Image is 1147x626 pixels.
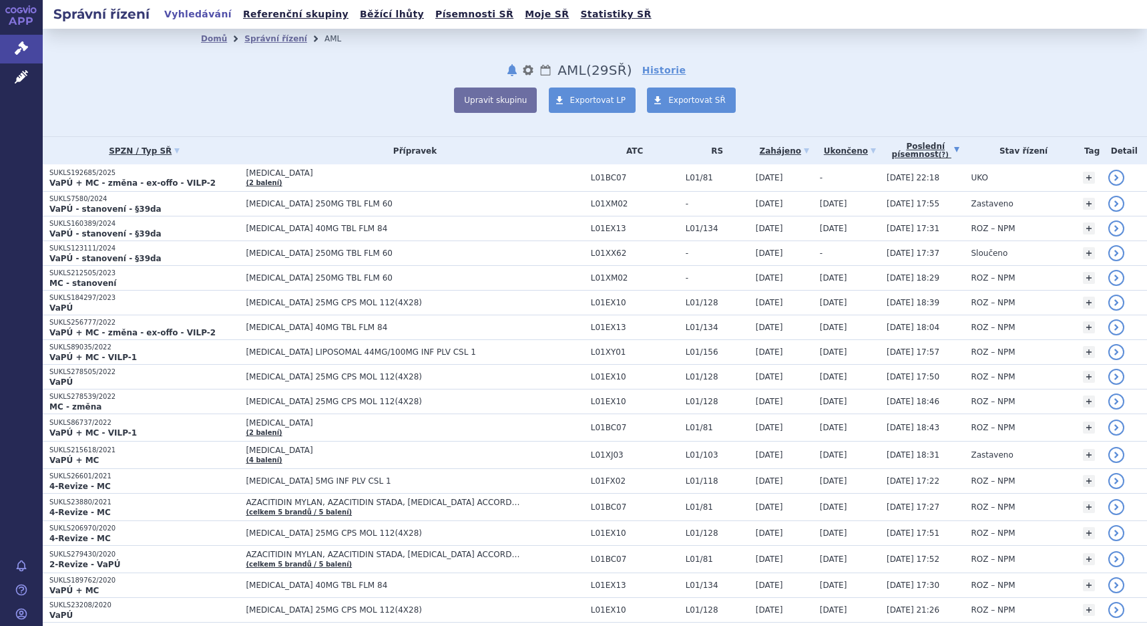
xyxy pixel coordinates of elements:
span: [MEDICAL_DATA] LIPOSOMAL 44MG/100MG INF PLV CSL 1 [246,347,580,357]
a: Správní řízení [244,34,307,43]
span: L01XM02 [591,273,679,283]
a: + [1083,172,1095,184]
span: [DATE] [820,323,847,332]
a: + [1083,527,1095,539]
strong: 4-Revize - MC [49,508,111,517]
a: detail [1108,369,1124,385]
th: ATC [584,137,679,164]
span: [DATE] 18:29 [887,273,939,283]
span: L01XM02 [591,199,679,208]
span: [DATE] 18:46 [887,397,939,406]
span: L01/103 [686,450,749,460]
span: [DATE] [756,502,783,512]
span: L01/128 [686,528,749,538]
span: L01BC07 [591,555,679,564]
span: ROZ – NPM [971,528,1015,538]
a: Lhůty [539,62,552,78]
a: Vyhledávání [160,5,236,23]
strong: 2-Revize - VaPÚ [49,560,120,569]
span: AML [557,62,586,78]
strong: VaPÚ + MC - změna - ex-offo - VILP-2 [49,178,216,188]
span: [DATE] [756,372,783,381]
a: detail [1108,170,1124,186]
p: SUKLS160389/2024 [49,219,239,228]
span: [DATE] [820,397,847,406]
span: [DATE] [756,199,783,208]
span: Zastaveno [971,450,1013,460]
span: ROZ – NPM [971,323,1015,332]
a: detail [1108,295,1124,311]
a: + [1083,247,1095,259]
span: L01/134 [686,581,749,590]
span: [DATE] [820,273,847,283]
th: Detail [1102,137,1147,164]
a: + [1083,346,1095,358]
a: (4 balení) [246,456,282,464]
span: [MEDICAL_DATA] 5MG INF PLV CSL 1 [246,476,580,486]
span: L01/81 [686,173,749,182]
span: [DATE] 17:55 [887,199,939,208]
span: L01BC07 [591,423,679,432]
a: detail [1108,473,1124,489]
span: [DATE] [756,273,783,283]
span: ROZ – NPM [971,605,1015,615]
span: [DATE] [756,347,783,357]
p: SUKLS86737/2022 [49,418,239,428]
span: [DATE] [756,528,783,538]
a: + [1083,297,1095,309]
p: SUKLS278539/2022 [49,392,239,402]
span: Zastaveno [971,199,1013,208]
a: SPZN / Typ SŘ [49,142,239,160]
span: [DATE] 17:57 [887,347,939,357]
span: [DATE] 18:31 [887,450,939,460]
span: [MEDICAL_DATA] 25MG CPS MOL 112(4X28) [246,372,580,381]
a: Ukončeno [820,142,880,160]
span: [DATE] [820,199,847,208]
span: [DATE] [820,605,847,615]
a: + [1083,501,1095,513]
a: detail [1108,551,1124,567]
span: L01/128 [686,397,749,406]
a: + [1083,198,1095,210]
a: (celkem 5 brandů / 5 balení) [246,508,352,516]
strong: VaPÚ + MC - VILP-1 [49,353,137,362]
span: [MEDICAL_DATA] 250MG TBL FLM 60 [246,273,580,283]
a: (2 balení) [246,179,282,186]
span: [DATE] [820,528,847,538]
span: [DATE] [756,450,783,460]
span: [MEDICAL_DATA] 25MG CPS MOL 112(4X28) [246,605,580,615]
abbr: (?) [939,151,949,159]
span: [DATE] 21:26 [887,605,939,615]
span: ROZ – NPM [971,555,1015,564]
span: [DATE] [756,423,783,432]
span: [MEDICAL_DATA] 25MG CPS MOL 112(4X28) [246,397,580,406]
p: SUKLS256777/2022 [49,318,239,327]
span: L01/134 [686,224,749,233]
span: - [820,249,823,258]
span: [DATE] [820,423,847,432]
span: [MEDICAL_DATA] 40MG TBL FLM 84 [246,224,580,233]
span: L01/128 [686,605,749,615]
span: [DATE] [820,581,847,590]
span: ROZ – NPM [971,224,1015,233]
span: Exportovat SŘ [668,96,726,105]
p: SUKLS184297/2023 [49,293,239,303]
span: 29 [592,62,609,78]
span: ROZ – NPM [971,423,1015,432]
a: detail [1108,577,1124,593]
span: [MEDICAL_DATA] 250MG TBL FLM 60 [246,199,580,208]
span: ( SŘ) [586,62,632,78]
span: [DATE] 17:51 [887,528,939,538]
span: L01EX10 [591,372,679,381]
a: Exportovat LP [549,88,636,113]
span: L01EX10 [591,397,679,406]
th: Tag [1076,137,1102,164]
span: [DATE] 17:37 [887,249,939,258]
span: [DATE] [820,224,847,233]
a: + [1083,422,1095,434]
a: detail [1108,394,1124,410]
li: AML [324,29,359,49]
strong: VaPÚ [49,611,73,620]
span: L01BC07 [591,502,679,512]
a: Zahájeno [756,142,813,160]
